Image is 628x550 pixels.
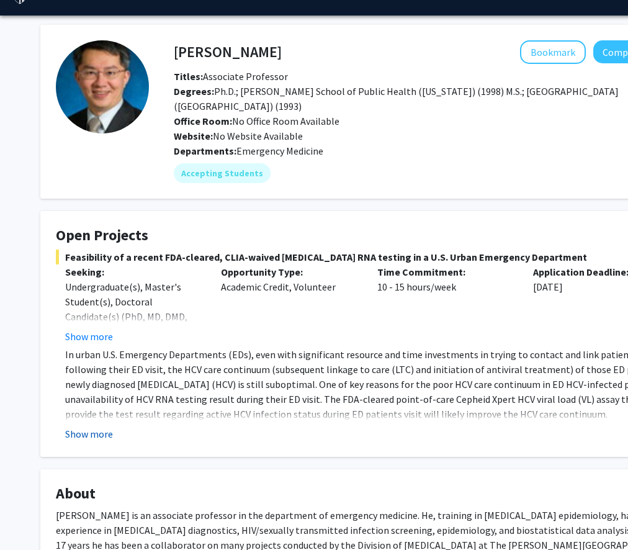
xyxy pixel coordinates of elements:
[236,145,323,157] span: Emergency Medicine
[221,264,358,279] p: Opportunity Type:
[174,85,619,112] span: Ph.D.; [PERSON_NAME] School of Public Health ([US_STATE]) (1998) M.S.; [GEOGRAPHIC_DATA] ([GEOGRA...
[174,145,236,157] b: Departments:
[174,130,303,142] span: No Website Available
[174,115,339,127] span: No Office Room Available
[174,40,282,63] h4: [PERSON_NAME]
[65,264,202,279] p: Seeking:
[65,329,113,344] button: Show more
[174,85,214,97] b: Degrees:
[377,264,514,279] p: Time Commitment:
[174,115,232,127] b: Office Room:
[174,70,288,83] span: Associate Professor
[212,264,367,344] div: Academic Credit, Volunteer
[56,40,149,133] img: Profile Picture
[174,163,271,183] mat-chip: Accepting Students
[174,70,203,83] b: Titles:
[368,264,524,344] div: 10 - 15 hours/week
[65,279,202,339] div: Undergraduate(s), Master's Student(s), Doctoral Candidate(s) (PhD, MD, DMD, PharmD, etc.)
[520,40,586,64] button: Add Yu-Hsiang Hsieh to Bookmarks
[9,494,53,541] iframe: Chat
[65,426,113,441] button: Show more
[174,130,213,142] b: Website:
